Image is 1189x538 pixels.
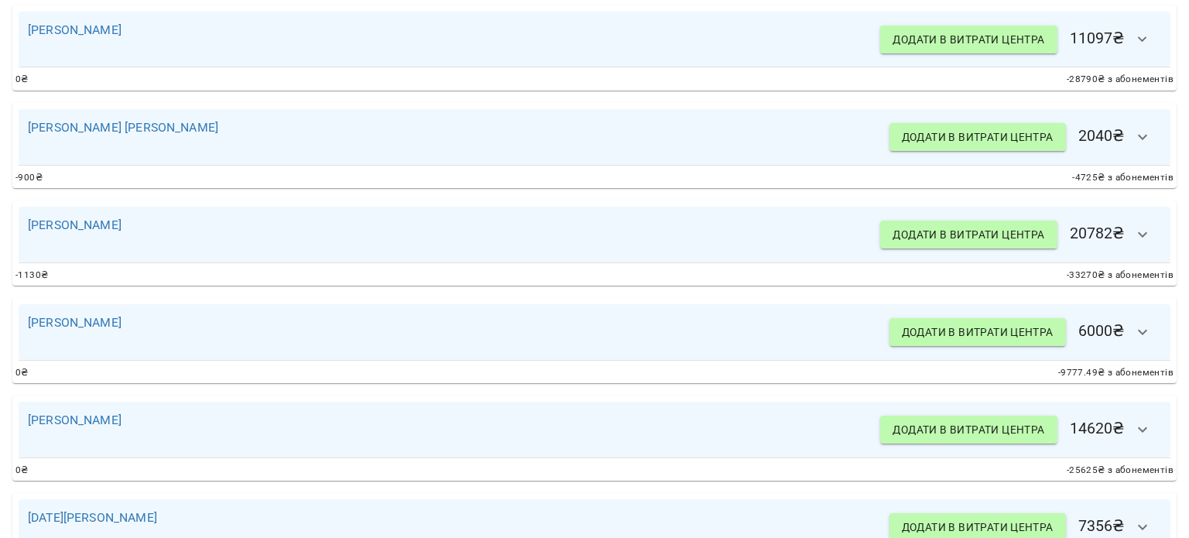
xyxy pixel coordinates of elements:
span: Додати в витрати центра [902,518,1054,536]
h6: 2040 ₴ [889,118,1161,156]
span: -33270 ₴ з абонементів [1067,268,1174,283]
span: -25625 ₴ з абонементів [1067,463,1174,478]
span: -1130 ₴ [15,268,48,283]
a: [PERSON_NAME] [28,413,122,427]
a: [PERSON_NAME] [28,22,122,37]
span: -4725 ₴ з абонементів [1072,170,1174,186]
button: Додати в витрати центра [889,123,1066,151]
h6: 14620 ₴ [880,411,1161,448]
a: [PERSON_NAME] [28,315,122,330]
span: Додати в витрати центра [893,420,1044,439]
button: Додати в витрати центра [880,26,1057,53]
a: [PERSON_NAME] [PERSON_NAME] [28,120,218,135]
button: Додати в витрати центра [889,318,1066,346]
span: 0 ₴ [15,463,29,478]
a: [PERSON_NAME] [28,218,122,232]
span: Додати в витрати центра [893,225,1044,244]
h6: 20782 ₴ [880,216,1161,253]
a: [DATE][PERSON_NAME] [28,510,157,525]
h6: 11097 ₴ [880,21,1161,58]
span: -9777.49 ₴ з абонементів [1058,365,1174,381]
span: 0 ₴ [15,365,29,381]
span: -900 ₴ [15,170,43,186]
h6: 6000 ₴ [889,314,1161,351]
button: Додати в витрати центра [880,221,1057,248]
button: Додати в витрати центра [880,416,1057,444]
span: Додати в витрати центра [893,30,1044,49]
span: -28790 ₴ з абонементів [1067,72,1174,87]
span: Додати в витрати центра [902,128,1054,146]
span: Додати в витрати центра [902,323,1054,341]
span: 0 ₴ [15,72,29,87]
